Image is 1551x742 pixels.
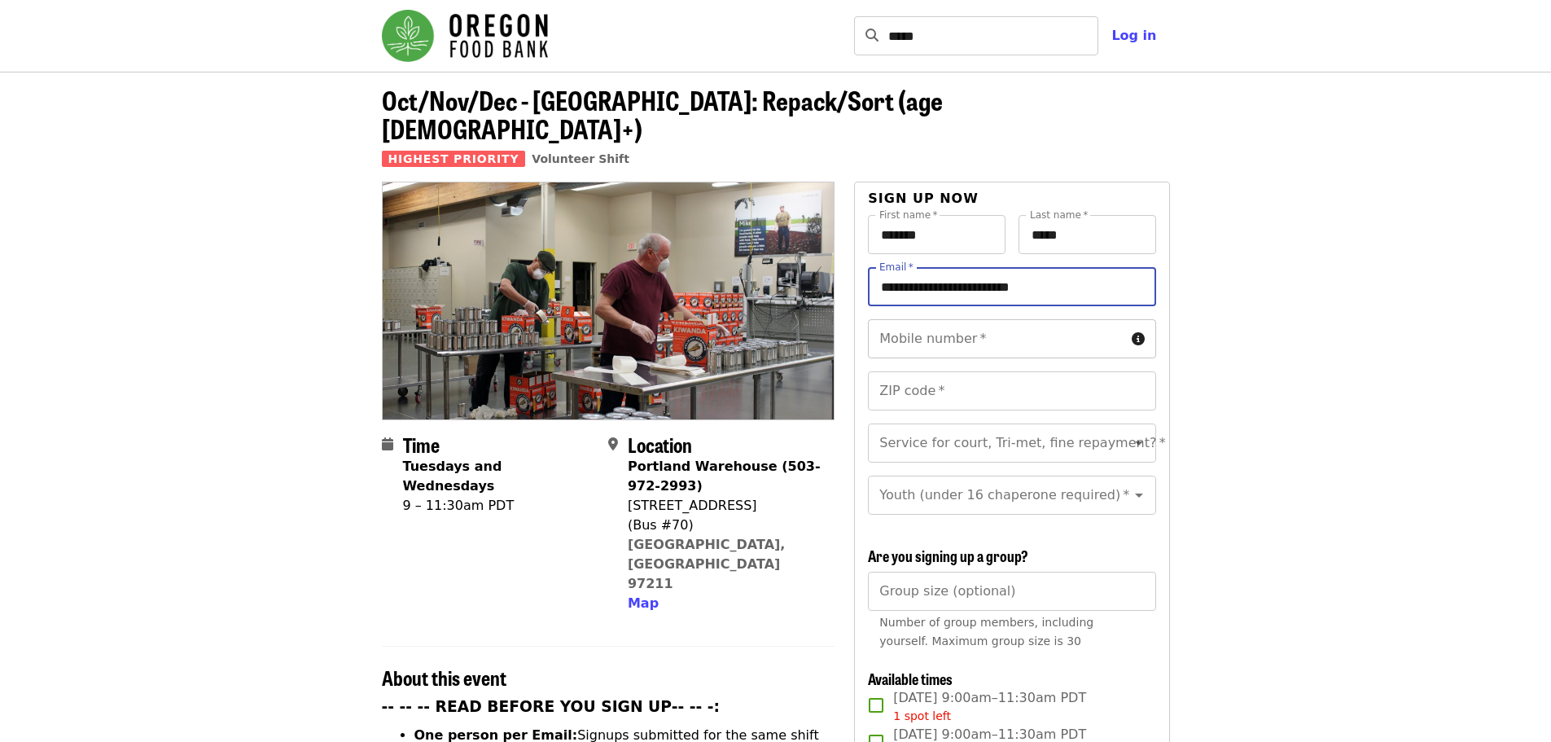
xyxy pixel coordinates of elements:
span: Sign up now [868,191,979,206]
input: Mobile number [868,319,1124,358]
a: Volunteer Shift [532,152,629,165]
img: Oct/Nov/Dec - Portland: Repack/Sort (age 16+) organized by Oregon Food Bank [383,182,835,419]
span: Are you signing up a group? [868,545,1028,566]
strong: Portland Warehouse (503-972-2993) [628,459,821,494]
input: Last name [1019,215,1156,254]
label: First name [879,210,938,220]
input: Search [888,16,1098,55]
div: (Bus #70) [628,516,822,535]
button: Map [628,594,659,613]
div: [STREET_ADDRESS] [628,496,822,516]
input: First name [868,215,1006,254]
i: search icon [865,28,878,43]
input: Email [868,267,1155,306]
img: Oregon Food Bank - Home [382,10,548,62]
input: [object Object] [868,572,1155,611]
span: About this event [382,663,506,692]
span: Highest Priority [382,151,526,167]
button: Log in [1098,20,1169,52]
label: Email [879,262,914,272]
div: 9 – 11:30am PDT [403,496,595,516]
strong: -- -- -- READ BEFORE YOU SIGN UP-- -- -: [382,698,721,715]
span: Map [628,595,659,611]
span: [DATE] 9:00am–11:30am PDT [893,688,1086,725]
a: [GEOGRAPHIC_DATA], [GEOGRAPHIC_DATA] 97211 [628,537,786,591]
i: map-marker-alt icon [608,437,618,452]
button: Open [1128,432,1150,454]
i: circle-info icon [1132,331,1145,347]
input: ZIP code [868,371,1155,411]
span: Oct/Nov/Dec - [GEOGRAPHIC_DATA]: Repack/Sort (age [DEMOGRAPHIC_DATA]+) [382,81,943,147]
span: Available times [868,668,953,689]
span: Time [403,430,440,459]
label: Last name [1030,210,1088,220]
span: 1 spot left [893,709,951,722]
i: calendar icon [382,437,393,452]
strong: Tuesdays and Wednesdays [403,459,502,494]
button: Open [1128,484,1150,507]
span: Location [628,430,692,459]
span: Log in [1111,28,1156,43]
span: Number of group members, including yourself. Maximum group size is 30 [879,616,1093,648]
